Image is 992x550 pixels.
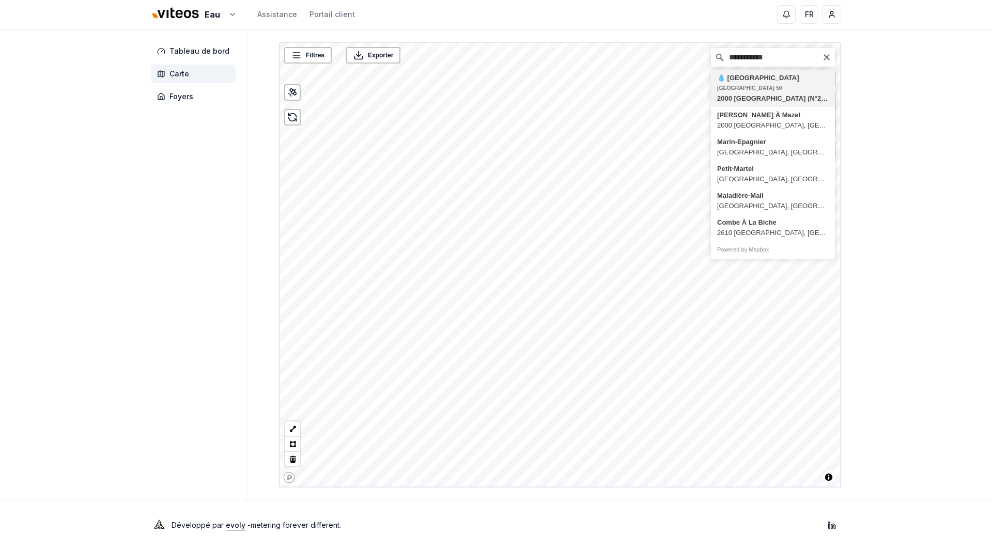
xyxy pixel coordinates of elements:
[717,83,829,93] div: [GEOGRAPHIC_DATA] 50
[169,69,189,79] span: Carte
[151,4,237,26] button: Eau
[285,451,300,466] button: Delete
[169,46,229,56] span: Tableau de bord
[717,174,829,184] div: [GEOGRAPHIC_DATA], [GEOGRAPHIC_DATA]
[717,217,829,228] div: Combe À La Biche
[800,5,818,24] button: FR
[823,471,835,483] button: Toggle attribution
[151,65,240,83] a: Carte
[717,191,829,201] div: Maladière-Mail
[717,73,829,83] div: 💧 [GEOGRAPHIC_DATA]
[280,43,842,489] canvas: Map
[151,1,200,26] img: Viteos - Eau Logo
[285,436,300,451] button: Polygon tool (p)
[169,91,193,102] span: Foyers
[306,50,324,60] span: Filtres
[368,50,393,60] span: Exporter
[717,147,829,158] div: [GEOGRAPHIC_DATA], [GEOGRAPHIC_DATA]
[205,8,220,21] span: Eau
[151,517,167,533] img: Evoly Logo
[805,9,814,20] span: FR
[717,137,829,147] div: Marin-Epagnier
[717,164,829,174] div: Petit-Martel
[285,421,300,436] button: LineString tool (l)
[151,42,240,60] a: Tableau de bord
[717,93,829,104] div: 2000 [GEOGRAPHIC_DATA] (N°23532668)
[257,9,297,20] a: Assistance
[717,110,829,120] div: [PERSON_NAME] À Mazel
[717,246,769,253] a: Powered by Mapbox
[717,201,829,211] div: [GEOGRAPHIC_DATA], [GEOGRAPHIC_DATA], [GEOGRAPHIC_DATA]
[309,9,355,20] a: Portail client
[151,87,240,106] a: Foyers
[823,52,831,61] button: Clear
[717,228,829,238] div: 2610 [GEOGRAPHIC_DATA], [GEOGRAPHIC_DATA]
[283,472,295,483] a: Mapbox homepage
[172,518,341,532] p: Développé par - metering forever different .
[226,521,245,529] a: evoly
[717,120,829,131] div: 2000 [GEOGRAPHIC_DATA], [GEOGRAPHIC_DATA]
[711,48,835,67] input: Chercher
